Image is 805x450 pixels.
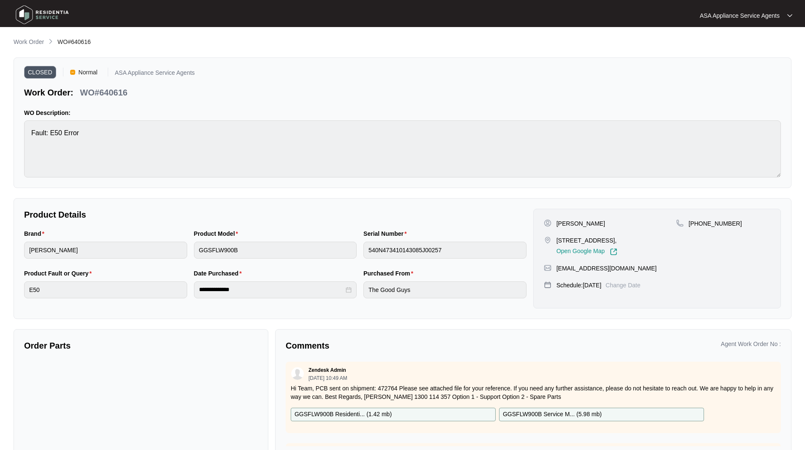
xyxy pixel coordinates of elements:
[24,209,527,221] p: Product Details
[308,376,347,381] p: [DATE] 10:49 AM
[24,87,73,98] p: Work Order:
[787,14,792,18] img: dropdown arrow
[700,11,780,20] p: ASA Appliance Service Agents
[194,242,357,259] input: Product Model
[24,242,187,259] input: Brand
[544,264,551,272] img: map-pin
[544,281,551,289] img: map-pin
[363,269,417,278] label: Purchased From
[24,109,781,117] p: WO Description:
[115,70,195,79] p: ASA Appliance Service Agents
[194,269,245,278] label: Date Purchased
[199,285,344,294] input: Date Purchased
[721,340,781,348] p: Agent Work Order No :
[24,66,56,79] span: CLOSED
[70,70,75,75] img: Vercel Logo
[291,384,776,401] p: Hi Team, PCB sent on shipment: 472764 Please see attached file for your reference. If you need an...
[363,242,527,259] input: Serial Number
[24,269,95,278] label: Product Fault or Query
[606,281,641,289] p: Change Date
[80,87,127,98] p: WO#640616
[363,281,527,298] input: Purchased From
[557,219,605,228] p: [PERSON_NAME]
[689,219,742,228] p: [PHONE_NUMBER]
[503,410,602,419] p: GGSFLW900B Service M... ( 5.98 mb )
[308,367,346,374] p: Zendesk Admin
[557,248,617,256] a: Open Google Map
[291,367,304,380] img: user.svg
[286,340,527,352] p: Comments
[24,340,258,352] p: Order Parts
[12,38,46,47] a: Work Order
[47,38,54,45] img: chevron-right
[544,219,551,227] img: user-pin
[676,219,684,227] img: map-pin
[544,236,551,244] img: map-pin
[557,281,601,289] p: Schedule: [DATE]
[363,229,410,238] label: Serial Number
[557,264,657,273] p: [EMAIL_ADDRESS][DOMAIN_NAME]
[557,236,617,245] p: [STREET_ADDRESS],
[194,229,242,238] label: Product Model
[75,66,101,79] span: Normal
[24,229,48,238] label: Brand
[13,2,72,27] img: residentia service logo
[24,120,781,177] textarea: Fault: E50 Error
[57,38,91,45] span: WO#640616
[14,38,44,46] p: Work Order
[610,248,617,256] img: Link-External
[24,281,187,298] input: Product Fault or Query
[295,410,392,419] p: GGSFLW900B Residenti... ( 1.42 mb )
